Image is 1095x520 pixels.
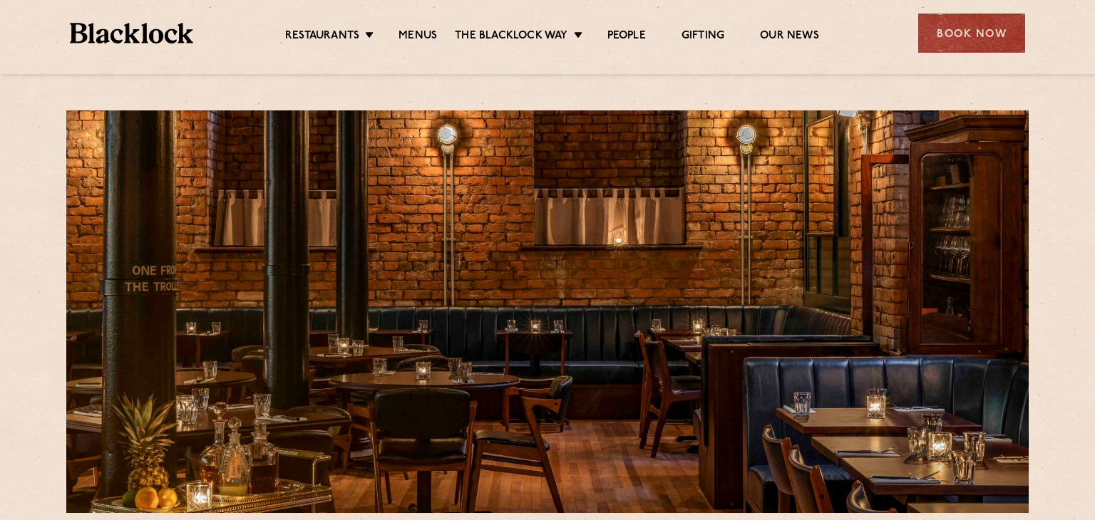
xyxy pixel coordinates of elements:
[455,29,567,45] a: The Blacklock Way
[285,29,359,45] a: Restaurants
[399,29,437,45] a: Menus
[607,29,646,45] a: People
[760,29,819,45] a: Our News
[918,14,1025,53] div: Book Now
[682,29,724,45] a: Gifting
[70,23,193,43] img: BL_Textured_Logo-footer-cropped.svg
